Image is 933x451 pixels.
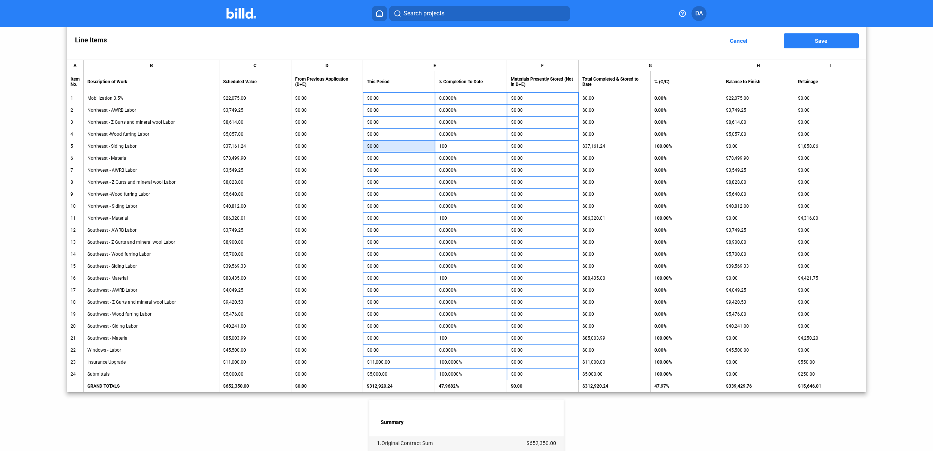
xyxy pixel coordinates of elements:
[582,108,646,113] div: $0.00
[70,336,79,341] div: 21
[70,180,79,185] div: 8
[582,204,646,209] div: $0.00
[223,336,287,341] div: $85,003.99
[794,60,866,71] th: I
[798,216,862,221] div: $4,316.00
[794,380,866,392] td: $15,646.01
[223,360,287,365] div: $11,000.00
[726,96,790,101] div: $22,075.00
[651,368,723,380] td: 100.00%
[70,240,79,245] div: 13
[815,37,827,44] span: Save
[582,300,646,305] div: $0.00
[794,71,866,92] th: Retainage
[87,276,215,281] div: Southeast - Material
[435,71,507,92] th: % Completion To Date
[219,60,291,71] th: C
[70,300,79,305] div: 18
[223,276,287,281] div: $88,435.00
[70,144,79,149] div: 5
[798,336,862,341] div: $4,250.20
[223,108,287,113] div: $3,749.25
[798,180,862,185] div: $0.00
[722,60,794,71] th: H
[798,168,862,173] div: $0.00
[651,164,723,176] td: 0.00%
[582,132,646,137] div: $0.00
[726,300,790,305] div: $9,420.53
[507,71,579,92] th: Materials Presently Stored (Not in D+E)
[295,288,359,293] div: $0.00
[726,120,790,125] div: $8,614.00
[726,168,790,173] div: $3,549.25
[582,192,646,197] div: $0.00
[726,216,790,221] div: $0.00
[295,336,359,341] div: $0.00
[67,60,84,71] th: A
[363,380,435,392] td: $312,920.24
[70,192,79,197] div: 9
[67,28,115,51] label: Line Items
[87,156,215,161] div: Northeast - Material
[295,108,359,113] div: $0.00
[295,240,359,245] div: $0.00
[295,228,359,233] div: $0.00
[87,192,215,197] div: Northwest -Wood furring Labor
[87,264,215,269] div: Southeast - Siding Labor
[223,264,287,269] div: $39,569.33
[295,372,359,377] div: $0.00
[223,228,287,233] div: $3,749.25
[695,9,703,18] span: DA
[295,312,359,317] div: $0.00
[223,96,287,101] div: $22,075.00
[651,188,723,200] td: 0.00%
[223,372,287,377] div: $5,000.00
[70,204,79,209] div: 10
[726,336,790,341] div: $0.00
[87,132,215,137] div: Northeast -Wood furring Labor
[223,120,287,125] div: $8,614.00
[651,344,723,356] td: 0.00%
[726,348,790,353] div: $45,500.00
[295,144,359,149] div: $0.00
[70,360,79,365] div: 23
[582,288,646,293] div: $0.00
[87,360,215,365] div: Insurance Upgrade
[377,440,433,446] span: 1.Original Contract Sum
[87,216,215,221] div: Northwest - Material
[726,324,790,329] div: $40,241.00
[223,204,287,209] div: $40,812.00
[798,120,862,125] div: $0.00
[726,132,790,137] div: $5,057.00
[223,132,287,137] div: $5,057.00
[389,6,570,21] button: Search projects
[295,348,359,353] div: $0.00
[87,180,215,185] div: Northwest - Z Gurts and mineral wool Labor
[87,96,215,101] div: Mobilization 3.5%
[726,288,790,293] div: $4,049.25
[726,228,790,233] div: $3,749.25
[87,108,215,113] div: Northeast - AWRB Labor
[651,71,723,92] th: % (G/C)
[582,144,646,149] div: $37,161.24
[223,192,287,197] div: $5,640.00
[651,380,723,392] td: 47.97%
[726,108,790,113] div: $3,749.25
[87,168,215,173] div: Northwest - AWRB Labor
[582,168,646,173] div: $0.00
[70,132,79,137] div: 4
[798,264,862,269] div: $0.00
[291,380,363,392] td: $0.00
[223,288,287,293] div: $4,049.25
[798,372,862,377] div: $250.00
[651,224,723,236] td: 0.00%
[651,320,723,332] td: 0.00%
[726,204,790,209] div: $40,812.00
[84,60,219,71] th: B
[70,120,79,125] div: 3
[291,60,363,71] th: D
[223,324,287,329] div: $40,241.00
[579,60,722,71] th: G
[295,252,359,257] div: $0.00
[651,248,723,260] td: 0.00%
